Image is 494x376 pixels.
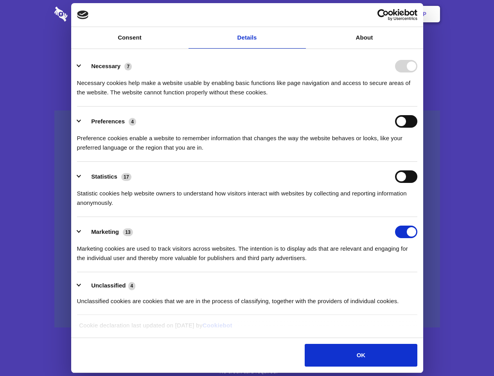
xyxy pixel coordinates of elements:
div: Unclassified cookies are cookies that we are in the process of classifying, together with the pro... [77,291,417,306]
span: 17 [121,173,131,181]
label: Marketing [91,228,119,235]
div: Cookie declaration last updated on [DATE] by [73,321,421,336]
div: Statistic cookies help website owners to understand how visitors interact with websites by collec... [77,183,417,208]
label: Statistics [91,173,117,180]
span: 4 [129,118,136,126]
label: Preferences [91,118,125,125]
iframe: Drift Widget Chat Controller [455,337,485,367]
h1: Eliminate Slack Data Loss. [54,35,440,63]
img: logo [77,11,89,19]
div: Necessary cookies help make a website usable by enabling basic functions like page navigation and... [77,72,417,97]
a: Usercentrics Cookiebot - opens in a new window [349,9,417,21]
a: Pricing [230,2,264,26]
h4: Auto-redaction of sensitive data, encrypted data sharing and self-destructing private chats. Shar... [54,71,440,97]
a: Wistia video thumbnail [54,110,440,328]
span: 7 [124,63,132,70]
a: About [306,27,423,49]
span: 4 [128,282,136,290]
button: Marketing (13) [77,226,138,238]
button: Necessary (7) [77,60,137,72]
button: Statistics (17) [77,170,137,183]
label: Necessary [91,63,120,69]
img: logo-wordmark-white-trans-d4663122ce5f474addd5e946df7df03e33cb6a1c49d2221995e7729f52c070b2.svg [54,7,121,22]
a: Consent [71,27,189,49]
a: Contact [317,2,353,26]
span: 13 [123,228,133,236]
a: Details [189,27,306,49]
div: Preference cookies enable a website to remember information that changes the way the website beha... [77,128,417,152]
button: Preferences (4) [77,115,141,128]
button: Unclassified (4) [77,281,140,291]
div: Marketing cookies are used to track visitors across websites. The intention is to display ads tha... [77,238,417,263]
a: Login [355,2,389,26]
a: Cookiebot [203,322,232,329]
button: OK [305,344,417,367]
